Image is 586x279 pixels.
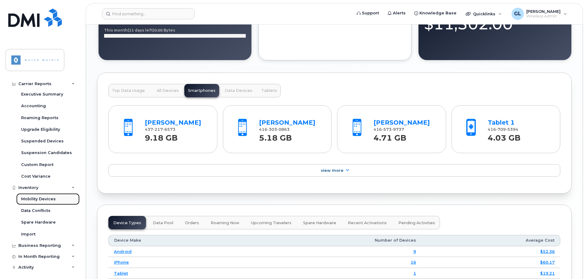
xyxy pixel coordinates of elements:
[383,7,410,19] a: Alerts
[348,221,387,225] span: Recent Activations
[303,221,336,225] span: Spare Hardware
[352,7,383,19] a: Support
[153,127,163,132] span: 217
[374,130,406,142] strong: 4.71 GB
[258,84,281,97] button: Tablets
[114,260,129,265] a: iPhone
[526,9,561,14] span: [PERSON_NAME]
[153,221,173,225] span: Data Pool
[374,127,404,132] span: 416
[128,28,154,32] tspan: (11 days left)
[488,127,518,132] span: 416
[410,7,461,19] a: Knowledge Base
[259,119,315,126] a: [PERSON_NAME]
[157,88,179,93] span: All Devices
[507,8,571,20] div: Gilbert Lam
[411,260,416,265] a: 16
[114,271,128,276] a: Tablet
[321,168,344,173] span: View More
[382,127,392,132] span: 573
[540,260,555,265] a: $60.17
[413,249,416,254] a: 9
[514,10,521,17] span: GL
[362,10,379,16] span: Support
[488,130,520,142] strong: 4.03 GB
[413,271,416,276] a: 1
[277,127,290,132] span: 0863
[145,119,201,126] a: [PERSON_NAME]
[221,84,256,97] button: Data Devices
[251,221,291,225] span: Upcoming Travelers
[419,10,456,16] span: Knowledge Base
[108,235,241,246] th: Device Make
[392,127,404,132] span: 9737
[473,11,495,16] span: Quicklinks
[185,221,199,225] span: Orders
[114,249,132,254] a: Android
[267,127,277,132] span: 303
[108,84,148,97] button: Top Data Usage
[104,28,128,32] tspan: This month
[540,271,555,276] a: $19.21
[259,127,290,132] span: 416
[153,84,182,97] button: All Devices
[422,235,560,246] th: Average Cost
[112,88,145,93] span: Top Data Usage
[154,28,175,32] tspan: 0.00 Bytes
[526,14,561,19] span: Wireless Admin
[108,164,560,177] a: View More
[261,88,277,93] span: Tablets
[145,130,178,142] strong: 9.18 GB
[145,127,175,132] span: 437
[241,235,422,246] th: Number of Devices
[393,10,406,16] span: Alerts
[461,8,506,20] div: Quicklinks
[488,119,515,126] a: Tablet 1
[211,221,239,225] span: Roaming Now
[259,130,292,142] strong: 5.18 GB
[398,221,435,225] span: Pending Activities
[374,119,430,126] a: [PERSON_NAME]
[225,88,252,93] span: Data Devices
[496,127,506,132] span: 709
[506,127,518,132] span: 5394
[102,8,195,19] input: Find something...
[540,249,555,254] a: $52.36
[163,127,175,132] span: 6573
